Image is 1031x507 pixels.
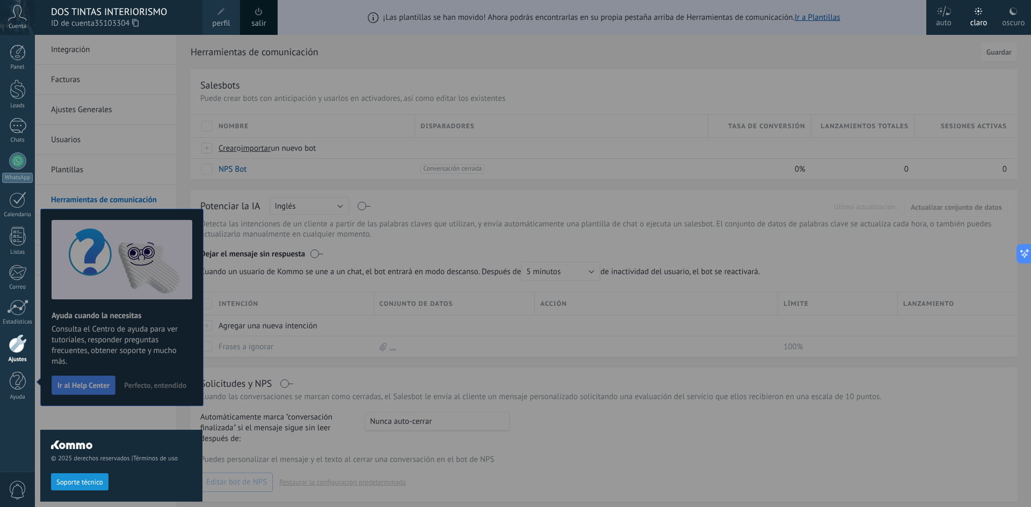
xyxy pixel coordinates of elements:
[212,18,230,30] span: perfil
[2,394,33,401] div: Ayuda
[9,23,26,30] span: Cuenta
[51,454,192,462] span: © 2025 derechos reservados |
[2,64,33,71] div: Panel
[51,18,192,30] span: ID de cuenta
[936,7,952,35] div: auto
[2,173,33,183] div: WhatsApp
[51,473,108,490] button: Soporte técnico
[56,479,103,486] span: Soporte técnico
[133,454,178,462] a: Términos de uso
[2,284,33,291] div: Correo
[970,7,988,35] div: claro
[2,137,33,144] div: Chats
[1002,7,1025,35] div: oscuro
[2,356,33,363] div: Ajustes
[95,18,139,30] span: 35103304
[251,18,266,30] a: salir
[51,6,192,18] div: DOS TINTAS INTERIORISMO
[2,249,33,256] div: Listas
[2,102,33,109] div: Leads
[51,477,108,486] a: Soporte técnico
[2,211,33,218] div: Calendario
[2,319,33,326] div: Estadísticas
